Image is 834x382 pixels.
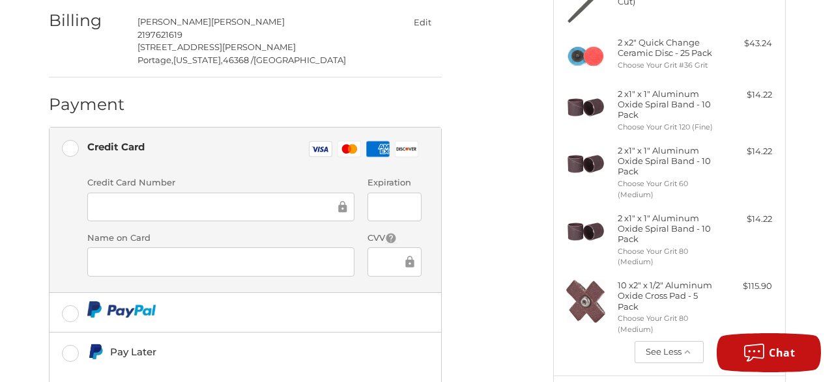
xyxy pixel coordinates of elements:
button: Chat [717,333,821,372]
span: [PERSON_NAME] [211,16,285,27]
li: Choose Your Grit 80 (Medium) [618,246,717,267]
h4: 10 x 2" x 1/2" Aluminum Oxide Cross Pad - 5 Pack [618,280,717,312]
div: $115.90 [721,280,772,293]
div: $43.24 [721,37,772,50]
li: Choose Your Grit 120 (Fine) [618,122,717,133]
span: [US_STATE], [173,55,223,65]
img: Pay Later icon [87,344,104,360]
span: 2197621619 [137,29,182,40]
h4: 2 x 1" x 1" Aluminum Oxide Spiral Band - 10 Pack [618,145,717,177]
span: [STREET_ADDRESS][PERSON_NAME] [137,42,296,52]
h4: 2 x 1" x 1" Aluminum Oxide Spiral Band - 10 Pack [618,89,717,120]
div: $14.22 [721,89,772,102]
li: Choose Your Grit #36 Grit [618,60,717,71]
iframe: Secure Credit Card Frame - Expiration Date [377,199,412,214]
span: [GEOGRAPHIC_DATA] [253,55,346,65]
label: Credit Card Number [87,176,354,189]
h4: 2 x 1" x 1" Aluminum Oxide Spiral Band - 10 Pack [618,213,717,245]
iframe: PayPal Message 1 [87,366,352,377]
iframe: Secure Credit Card Frame - CVV [377,254,403,269]
li: Choose Your Grit 80 (Medium) [618,313,717,334]
label: CVV [367,232,422,245]
label: Name on Card [87,232,354,245]
span: 46368 / [223,55,253,65]
div: Pay Later [110,341,352,362]
h2: Payment [49,94,125,115]
h2: Billing [49,10,125,31]
h4: 2 x 2" Quick Change Ceramic Disc - 25 Pack [618,37,717,59]
button: Edit [404,12,442,31]
iframe: Secure Credit Card Frame - Cardholder Name [96,254,345,269]
div: Credit Card [87,136,145,157]
li: Choose Your Grit 60 (Medium) [618,178,717,200]
button: See Less [635,341,704,363]
div: $14.22 [721,213,772,226]
span: [PERSON_NAME] [137,16,211,27]
div: $14.22 [721,145,772,158]
label: Expiration [367,176,422,189]
img: PayPal icon [87,301,156,318]
span: Chat [769,346,795,360]
span: Portage, [137,55,173,65]
iframe: Secure Credit Card Frame - Credit Card Number [96,199,336,214]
